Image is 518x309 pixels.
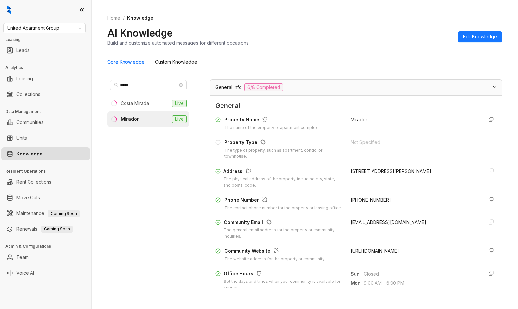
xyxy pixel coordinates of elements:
[351,197,391,203] span: [PHONE_NUMBER]
[41,226,73,233] span: Coming Soon
[458,31,502,42] button: Edit Knowledge
[1,175,90,189] li: Rent Collections
[224,256,325,262] div: The website address for the property or community.
[1,132,90,145] li: Units
[16,116,44,129] a: Communities
[351,219,426,225] span: [EMAIL_ADDRESS][DOMAIN_NAME]
[121,100,149,107] div: Costa Mirada
[364,280,478,287] span: 9:00 AM - 6:00 PM
[1,266,90,280] li: Voice AI
[48,210,80,217] span: Coming Soon
[224,125,319,131] div: The name of the property or apartment complex.
[210,80,502,95] div: General Info6/8 Completed
[1,44,90,57] li: Leads
[5,37,91,43] h3: Leasing
[107,58,144,65] div: Core Knowledge
[114,83,119,87] span: search
[16,44,29,57] a: Leads
[224,219,343,227] div: Community Email
[16,132,27,145] a: Units
[224,116,319,125] div: Property Name
[5,168,91,174] h3: Resident Operations
[107,39,250,46] div: Build and customize automated messages for different occasions.
[351,168,478,175] div: [STREET_ADDRESS][PERSON_NAME]
[16,147,43,160] a: Knowledge
[106,14,122,22] a: Home
[351,270,364,278] span: Sun
[1,223,90,236] li: Renewals
[224,196,342,205] div: Phone Number
[5,65,91,71] h3: Analytics
[223,168,343,176] div: Address
[5,109,91,115] h3: Data Management
[1,147,90,160] li: Knowledge
[351,280,364,287] span: Mon
[224,139,343,147] div: Property Type
[1,191,90,204] li: Move Outs
[7,23,82,33] span: United Apartment Group
[224,205,342,211] div: The contact phone number for the property or leasing office.
[223,176,343,189] div: The physical address of the property, including city, state, and postal code.
[5,244,91,249] h3: Admin & Configurations
[351,139,478,146] div: Not Specified
[215,84,242,91] span: General Info
[1,116,90,129] li: Communities
[224,279,343,291] div: Set the days and times when your community is available for support
[179,83,183,87] span: close-circle
[351,117,367,122] span: Mirador
[364,270,478,278] span: Closed
[16,175,51,189] a: Rent Collections
[7,5,11,14] img: logo
[1,207,90,220] li: Maintenance
[224,247,325,256] div: Community Website
[1,72,90,85] li: Leasing
[493,85,497,89] span: expanded
[155,58,197,65] div: Custom Knowledge
[172,115,187,123] span: Live
[224,270,343,279] div: Office Hours
[244,83,283,91] span: 6/8 Completed
[224,227,343,240] div: The general email address for the property or community inquiries.
[16,251,29,264] a: Team
[16,191,40,204] a: Move Outs
[463,33,497,40] span: Edit Knowledge
[127,15,153,21] span: Knowledge
[215,101,497,111] span: General
[224,147,343,160] div: The type of property, such as apartment, condo, or townhouse.
[107,27,173,39] h2: AI Knowledge
[16,88,40,101] a: Collections
[16,72,33,85] a: Leasing
[1,88,90,101] li: Collections
[1,251,90,264] li: Team
[121,116,139,123] div: Mirador
[16,266,34,280] a: Voice AI
[351,248,399,254] span: [URL][DOMAIN_NAME]
[172,100,187,107] span: Live
[16,223,73,236] a: RenewalsComing Soon
[123,14,125,22] li: /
